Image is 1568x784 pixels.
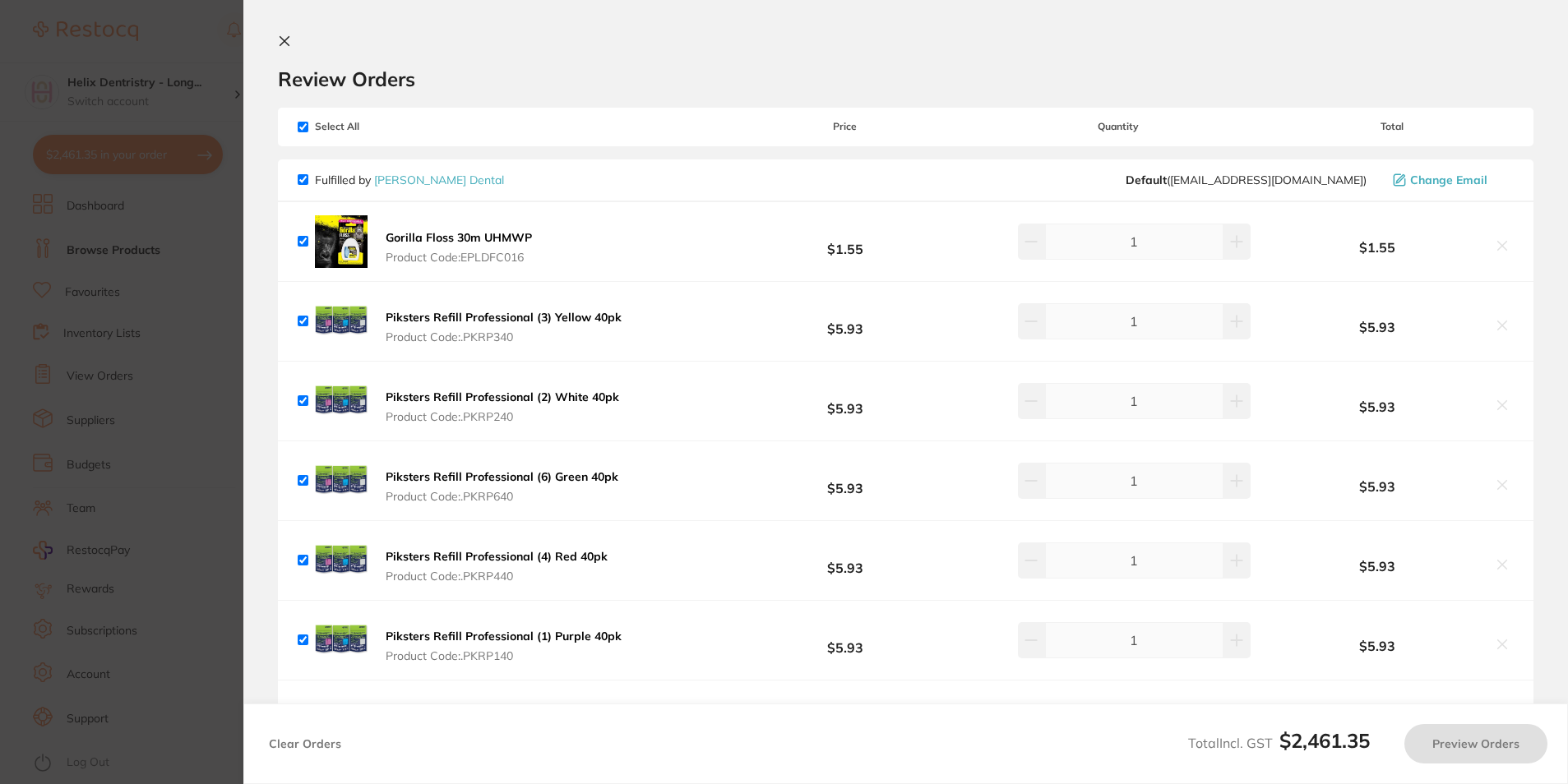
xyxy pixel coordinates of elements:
button: Change Email [1388,173,1514,187]
button: Preview Orders [1404,724,1547,763]
img: YnJiNXdidw [315,295,368,348]
b: $5.93 [1270,399,1484,414]
span: Product Code: .PKRP340 [386,330,622,344]
b: $5.93 [724,545,967,575]
b: $5.93 [1270,639,1484,653]
button: Gorilla Floss 30m UHMWP Product Code:EPLDFC016 [381,230,537,265]
span: Select All [298,121,462,132]
img: YW0yYTJmZQ [315,375,368,427]
b: $5.93 [724,625,967,655]
span: Total [1270,121,1514,132]
b: $5.93 [1270,320,1484,334]
span: Product Code: EPLDFC016 [386,251,532,264]
a: [PERSON_NAME] Dental [374,173,504,187]
span: Product Code: .PKRP240 [386,410,619,423]
span: Change Email [1410,173,1487,187]
b: $2,461.35 [1279,728,1370,753]
button: Piksters Refill Professional (3) Yellow 40pk Product Code:.PKRP340 [381,310,627,344]
button: Piksters Refill Professional (2) White 40pk Product Code:.PKRP240 [381,390,624,424]
button: Piksters Refill Professional (1) Purple 40pk Product Code:.PKRP140 [381,629,627,663]
p: Fulfilled by [315,173,504,187]
img: M3Vlczdkdg [315,534,368,587]
b: $5.93 [1270,559,1484,574]
img: cTNvOHE2dw [315,215,368,268]
b: Piksters Refill Professional (6) Green 40pk [386,469,618,484]
span: sales@piksters.com [1126,173,1367,187]
b: Piksters Refill Professional (4) Red 40pk [386,549,608,564]
h2: Review Orders [278,67,1533,91]
span: Product Code: .PKRP440 [386,570,608,583]
span: Total Incl. GST [1188,735,1370,751]
img: NGw0amlhNw [315,614,368,666]
b: $5.93 [724,385,967,416]
b: $5.93 [724,306,967,336]
img: NTc4a3Y3Ng [315,454,368,507]
b: Piksters Refill Professional (3) Yellow 40pk [386,310,622,325]
span: Quantity [966,121,1270,132]
b: $1.55 [1270,240,1484,255]
b: $5.93 [724,465,967,496]
span: Price [724,121,967,132]
span: Product Code: .PKRP640 [386,490,618,503]
b: $1.55 [724,226,967,256]
button: Piksters Refill Professional (6) Green 40pk Product Code:.PKRP640 [381,469,623,504]
b: Piksters Refill Professional (1) Purple 40pk [386,629,622,643]
b: Piksters Refill Professional (2) White 40pk [386,390,619,404]
button: Piksters Refill Professional (4) Red 40pk Product Code:.PKRP440 [381,549,613,583]
b: Gorilla Floss 30m UHMWP [386,230,532,245]
button: Clear Orders [264,724,346,763]
span: Product Code: .PKRP140 [386,649,622,662]
b: $5.93 [1270,479,1484,494]
b: Default [1126,173,1167,187]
